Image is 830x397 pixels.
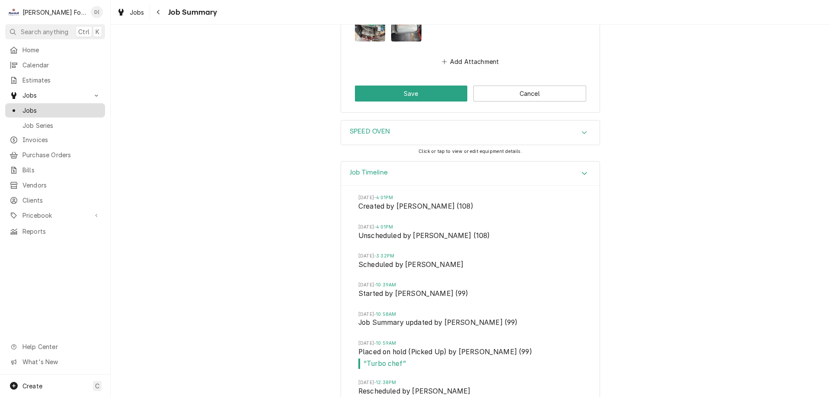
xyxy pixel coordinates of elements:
[22,211,88,220] span: Pricebook
[358,282,582,311] li: Event
[22,150,101,159] span: Purchase Orders
[358,282,582,289] span: Timestamp
[341,162,600,186] div: Accordion Header
[358,260,582,272] span: Event String
[358,347,582,359] span: Event String
[376,253,394,259] em: 3:32PM
[8,6,20,18] div: M
[376,340,396,346] em: 10:59AM
[8,6,20,18] div: Marshall Food Equipment Service's Avatar
[350,127,390,136] h3: SPEED OVEN
[355,86,468,102] button: Save
[91,6,103,18] div: Derek Testa (81)'s Avatar
[358,340,582,347] span: Timestamp
[5,133,105,147] a: Invoices
[22,135,101,144] span: Invoices
[358,318,582,330] span: Event String
[355,86,586,102] div: Button Group Row
[166,6,217,18] span: Job Summary
[358,311,582,340] li: Event
[22,342,100,351] span: Help Center
[22,196,101,205] span: Clients
[341,162,600,186] button: Accordion Details Expand Trigger
[358,231,582,243] span: Event String
[355,86,586,102] div: Button Group
[418,149,522,154] span: Click or tap to view or edit equipment details.
[350,168,388,177] h3: Job Timeline
[440,55,501,67] button: Add Attachment
[341,121,600,145] div: Accordion Header
[78,27,89,36] span: Ctrl
[358,194,582,201] span: Timestamp
[5,118,105,133] a: Job Series
[341,121,600,145] button: Accordion Details Expand Trigger
[358,311,582,318] span: Timestamp
[358,224,582,253] li: Event
[376,380,396,385] em: 12:38PM
[152,5,166,19] button: Navigate back
[95,381,99,391] span: C
[358,224,582,231] span: Timestamp
[5,58,105,72] a: Calendar
[358,253,582,282] li: Event
[376,311,396,317] em: 10:58AM
[22,8,86,17] div: [PERSON_NAME] Food Equipment Service
[5,24,105,39] button: Search anythingCtrlK
[376,195,393,200] em: 4:01PM
[376,224,393,230] em: 4:01PM
[22,227,101,236] span: Reports
[5,73,105,87] a: Estimates
[5,43,105,57] a: Home
[358,201,582,213] span: Event String
[113,5,148,19] a: Jobs
[130,8,144,17] span: Jobs
[5,355,105,369] a: Go to What's New
[22,382,42,390] span: Create
[22,45,101,54] span: Home
[22,121,101,130] span: Job Series
[358,289,582,301] span: Event String
[358,253,582,260] span: Timestamp
[341,120,600,145] div: SPEED OVEN
[96,27,99,36] span: K
[358,194,582,223] li: Event
[22,165,101,175] span: Bills
[5,163,105,177] a: Bills
[5,193,105,207] a: Clients
[91,6,103,18] div: D(
[22,91,88,100] span: Jobs
[473,86,586,102] button: Cancel
[22,76,101,85] span: Estimates
[5,88,105,102] a: Go to Jobs
[5,224,105,238] a: Reports
[5,148,105,162] a: Purchase Orders
[358,379,582,386] span: Timestamp
[5,178,105,192] a: Vendors
[5,340,105,354] a: Go to Help Center
[5,103,105,118] a: Jobs
[22,181,101,190] span: Vendors
[21,27,68,36] span: Search anything
[5,208,105,222] a: Go to Pricebook
[376,282,396,288] em: 10:39AM
[22,357,100,366] span: What's New
[358,340,582,379] li: Event
[22,60,101,70] span: Calendar
[22,106,101,115] span: Jobs
[358,359,582,369] span: Event Message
